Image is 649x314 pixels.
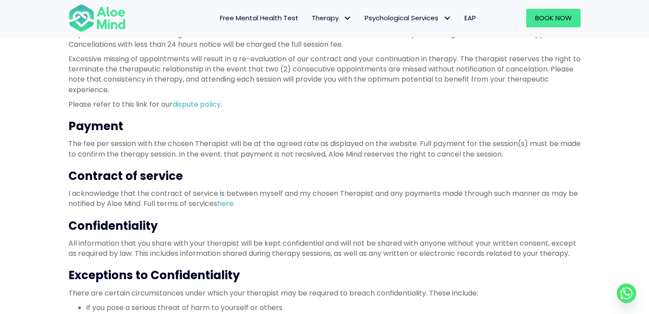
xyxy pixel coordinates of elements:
p: All information that you share with your therapist will be kept confidential and will not be shar... [68,238,581,258]
h3: Confidentiality [68,218,581,234]
img: Aloe mind Logo [68,4,126,33]
span: Therapy: submenu [341,12,354,25]
p: The fee per session with the chosen Therapist will be at the agreed rate as displayed on the webs... [68,138,581,159]
a: Whatsapp [617,284,636,303]
h3: Exceptions to Confidentiality [68,267,581,283]
a: Psychological ServicesPsychological Services: submenu [358,9,458,27]
span: Psychological Services [365,13,451,22]
span: Psychological Services: submenu [441,12,453,25]
p: There are certain circumstances under which your therapist may be required to breach confidential... [68,288,581,298]
a: TherapyTherapy: submenu [305,9,358,27]
span: Free Mental Health Test [220,13,298,22]
a: dispute policy [173,99,221,109]
a: EAP [458,9,483,27]
span: Book Now [535,13,572,22]
a: Free Mental Health Test [213,9,305,27]
span: Therapy [312,13,351,22]
h3: Contract of service [68,168,581,184]
p: Excessive missing of appointments will result in a re-evaluation of our contract and your continu... [68,54,581,95]
span: EAP [464,13,476,22]
p: I acknowledge that the contract of service is between myself and my chosen Therapist and any paym... [68,188,581,209]
li: If you pose a serious threat of harm to yourself or others [86,303,581,313]
a: here [217,198,234,209]
p: Please refer to this link for our . [68,99,581,109]
a: Book Now [526,9,581,27]
h3: Payment [68,118,581,134]
nav: Menu [137,9,483,27]
p: Any cancellation or rescheduling of sessions must be done 24 hours before the allocated session b... [68,29,581,49]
